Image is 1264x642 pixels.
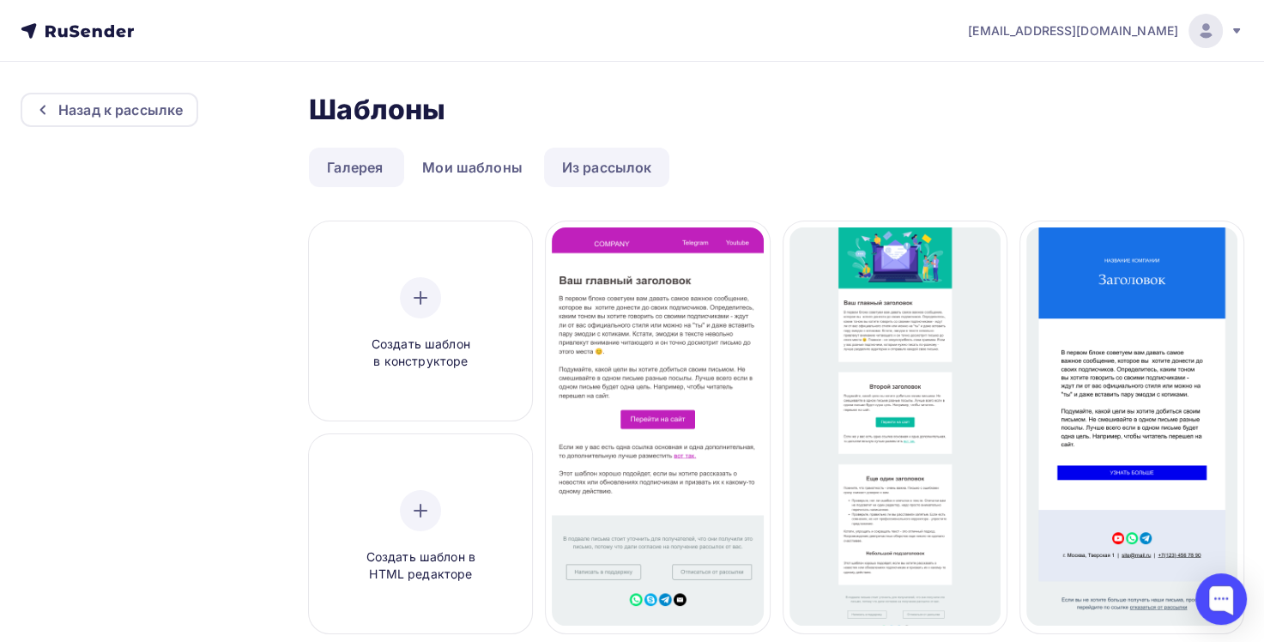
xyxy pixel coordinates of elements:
[968,22,1178,39] span: [EMAIL_ADDRESS][DOMAIN_NAME]
[309,93,445,127] h2: Шаблоны
[339,336,502,371] span: Создать шаблон в конструкторе
[339,548,502,584] span: Создать шаблон в HTML редакторе
[968,14,1243,48] a: [EMAIL_ADDRESS][DOMAIN_NAME]
[404,148,541,187] a: Мои шаблоны
[309,148,401,187] a: Галерея
[58,100,183,120] div: Назад к рассылке
[544,148,670,187] a: Из рассылок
